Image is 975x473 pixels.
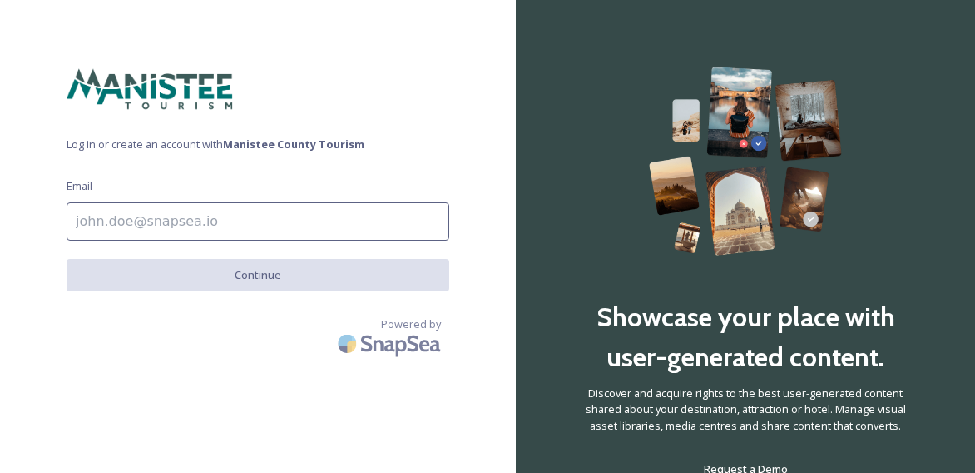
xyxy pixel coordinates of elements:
strong: Manistee County Tourism [223,137,364,152]
img: 63b42ca75bacad526042e722_Group%20154-p-800.png [649,67,842,256]
img: SnapSea Logo [333,324,449,363]
span: Log in or create an account with [67,137,449,152]
img: manisteetourism-webheader.png [67,67,233,112]
button: Continue [67,259,449,291]
span: Discover and acquire rights to the best user-generated content shared about your destination, att... [582,386,908,434]
h2: Showcase your place with user-generated content. [582,297,908,377]
span: Powered by [381,316,441,332]
input: john.doe@snapsea.io [67,202,449,241]
span: Email [67,178,92,194]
